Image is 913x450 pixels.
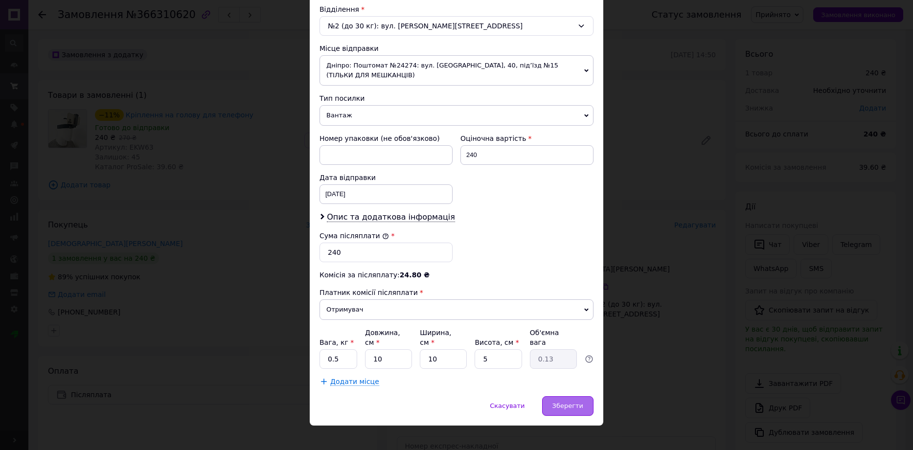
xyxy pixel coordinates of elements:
label: Ширина, см [420,329,451,346]
span: Вантаж [320,105,593,126]
label: Висота, см [475,338,519,346]
label: Довжина, см [365,329,400,346]
div: Дата відправки [320,173,453,182]
span: Тип посилки [320,94,365,102]
span: Скасувати [490,402,525,409]
div: №2 (до 30 кг): вул. [PERSON_NAME][STREET_ADDRESS] [320,16,593,36]
label: Сума післяплати [320,232,389,240]
div: Оціночна вартість [460,134,593,143]
span: Платник комісії післяплати [320,289,418,296]
div: Комісія за післяплату: [320,270,593,280]
span: Опис та додаткова інформація [327,212,455,222]
span: 24.80 ₴ [400,271,430,279]
span: Зберегти [552,402,583,409]
div: Об'ємна вага [530,328,577,347]
span: Отримувач [320,299,593,320]
span: Додати місце [330,378,379,386]
div: Відділення [320,4,593,14]
span: Дніпро: Поштомат №24274: вул. [GEOGRAPHIC_DATA], 40, під’їзд №15 (ТІЛЬКИ ДЛЯ МЕШКАНЦІВ) [320,55,593,86]
span: Місце відправки [320,45,379,52]
div: Номер упаковки (не обов'язково) [320,134,453,143]
label: Вага, кг [320,338,354,346]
